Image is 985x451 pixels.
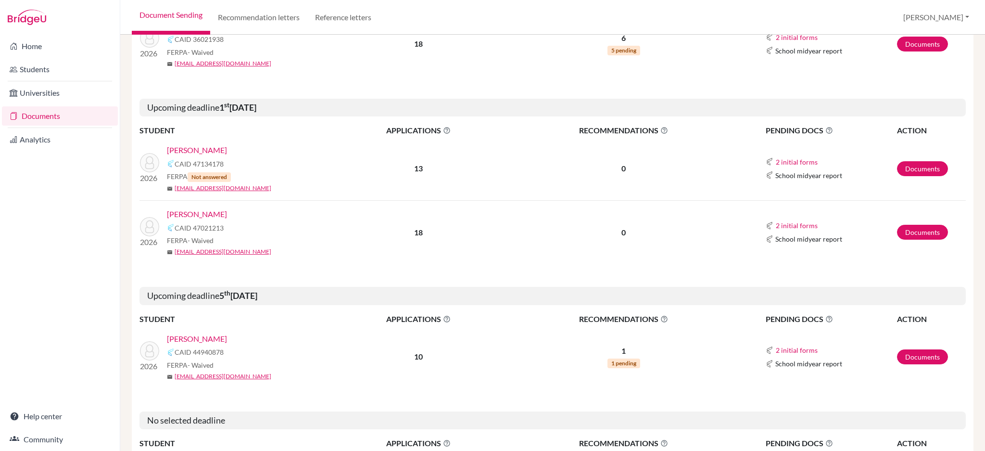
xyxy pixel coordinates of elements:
[2,130,118,149] a: Analytics
[899,8,973,26] button: [PERSON_NAME]
[505,125,742,136] span: RECOMMENDATIONS
[167,374,173,380] span: mail
[775,46,842,56] span: School midyear report
[175,159,224,169] span: CAID 47134178
[167,249,173,255] span: mail
[167,208,227,220] a: [PERSON_NAME]
[175,184,271,193] a: [EMAIL_ADDRESS][DOMAIN_NAME]
[167,144,227,156] a: [PERSON_NAME]
[139,437,332,450] th: STUDENT
[224,289,230,297] sup: th
[775,234,842,244] span: School midyear report
[224,101,229,109] sup: st
[775,32,818,43] button: 2 initial forms
[607,46,640,55] span: 5 pending
[897,313,966,325] th: ACTION
[332,438,505,449] span: APPLICATIONS
[897,161,948,176] a: Documents
[766,438,896,449] span: PENDING DOCS
[775,345,818,356] button: 2 initial forms
[167,171,231,182] span: FERPA
[167,36,175,43] img: Common App logo
[139,313,332,325] th: STUDENT
[140,236,159,248] p: 2026
[414,228,423,237] b: 18
[175,347,224,357] span: CAID 44940878
[167,160,175,168] img: Common App logo
[897,124,966,137] th: ACTION
[175,34,224,44] span: CAID 36021938
[414,352,423,361] b: 10
[2,60,118,79] a: Students
[505,345,742,357] p: 1
[139,287,966,305] h5: Upcoming deadline
[167,235,214,245] span: FERPA
[140,341,159,361] img: Chen, Zack
[505,32,742,44] p: 6
[766,125,896,136] span: PENDING DOCS
[775,359,842,369] span: School midyear report
[139,124,332,137] th: STUDENT
[188,236,214,245] span: - Waived
[505,163,742,174] p: 0
[2,106,118,126] a: Documents
[2,37,118,56] a: Home
[332,125,505,136] span: APPLICATIONS
[607,359,640,368] span: 1 pending
[414,164,423,173] b: 13
[414,39,423,48] b: 18
[175,247,271,256] a: [EMAIL_ADDRESS][DOMAIN_NAME]
[897,225,948,240] a: Documents
[219,290,257,301] b: 5 [DATE]
[332,313,505,325] span: APPLICATIONS
[140,28,159,48] img: Teoh, Samuel
[766,235,773,243] img: Common App logo
[2,430,118,449] a: Community
[175,372,271,381] a: [EMAIL_ADDRESS][DOMAIN_NAME]
[167,186,173,192] span: mail
[139,412,966,430] h5: No selected deadline
[188,48,214,56] span: - Waived
[766,47,773,54] img: Common App logo
[775,156,818,168] button: 2 initial forms
[175,59,271,68] a: [EMAIL_ADDRESS][DOMAIN_NAME]
[140,172,159,184] p: 2026
[8,10,46,25] img: Bridge-U
[140,153,159,172] img: Kuo, Yu Hsuan
[766,33,773,41] img: Common App logo
[766,222,773,230] img: Common App logo
[175,223,224,233] span: CAID 47021213
[775,170,842,180] span: School midyear report
[766,158,773,166] img: Common App logo
[188,172,231,182] span: Not answered
[775,220,818,231] button: 2 initial forms
[766,360,773,368] img: Common App logo
[897,437,966,450] th: ACTION
[2,83,118,103] a: Universities
[188,361,214,369] span: - Waived
[505,313,742,325] span: RECOMMENDATIONS
[167,61,173,67] span: mail
[766,313,896,325] span: PENDING DOCS
[505,227,742,238] p: 0
[505,438,742,449] span: RECOMMENDATIONS
[897,349,948,364] a: Documents
[140,361,159,372] p: 2026
[219,102,256,113] b: 1 [DATE]
[167,348,175,356] img: Common App logo
[766,347,773,354] img: Common App logo
[140,217,159,236] img: Lin, Jolie
[2,407,118,426] a: Help center
[139,99,966,117] h5: Upcoming deadline
[167,360,214,370] span: FERPA
[167,47,214,57] span: FERPA
[897,37,948,52] a: Documents
[766,171,773,179] img: Common App logo
[140,48,159,59] p: 2026
[167,224,175,232] img: Common App logo
[167,333,227,345] a: [PERSON_NAME]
